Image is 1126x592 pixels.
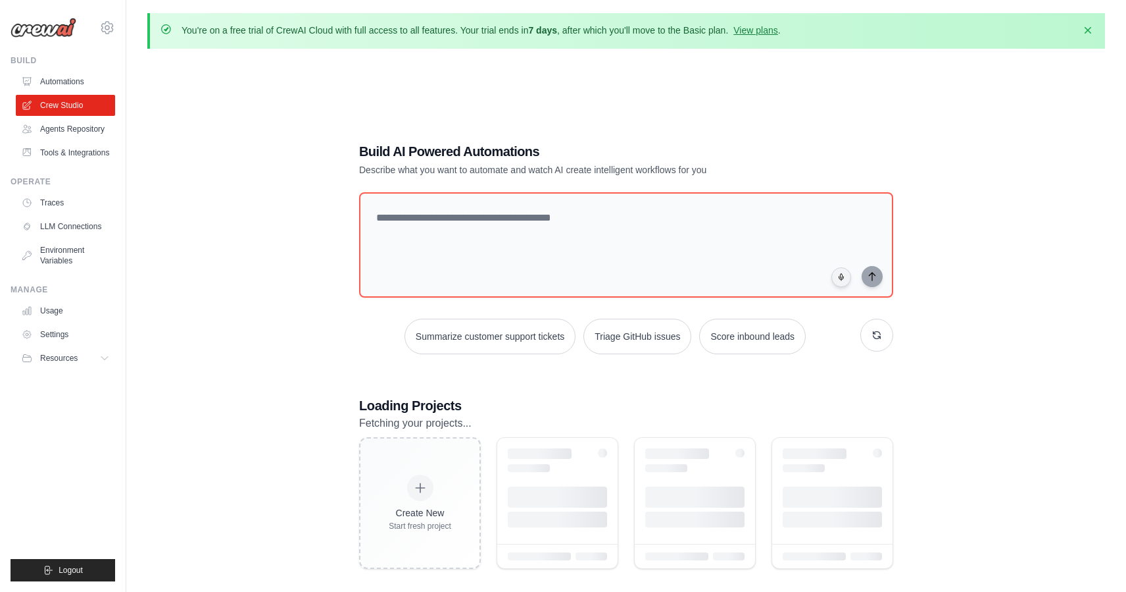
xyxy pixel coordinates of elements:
button: Logout [11,559,115,581]
h1: Build AI Powered Automations [359,142,801,161]
a: Crew Studio [16,95,115,116]
a: Tools & Integrations [16,142,115,163]
span: Logout [59,565,83,576]
div: Build [11,55,115,66]
h3: Loading Projects [359,396,893,415]
a: View plans [733,25,777,36]
div: Manage [11,284,115,295]
a: LLM Connections [16,216,115,237]
div: Start fresh project [389,521,451,531]
a: Automations [16,71,115,92]
a: Traces [16,192,115,213]
strong: 7 days [528,25,557,36]
a: Usage [16,300,115,321]
img: Logo [11,18,76,38]
div: Operate [11,176,115,187]
a: Settings [16,324,115,345]
button: Score inbound leads [699,319,806,354]
button: Resources [16,348,115,369]
p: Fetching your projects... [359,415,893,432]
a: Environment Variables [16,240,115,271]
button: Click to speak your automation idea [831,267,851,287]
span: Resources [40,353,78,363]
p: You're on a free trial of CrewAI Cloud with full access to all features. Your trial ends in , aft... [182,24,781,37]
p: Describe what you want to automate and watch AI create intelligent workflows for you [359,163,801,176]
a: Agents Repository [16,119,115,140]
button: Summarize customer support tickets [404,319,575,354]
button: Get new suggestions [860,319,893,352]
button: Triage GitHub issues [583,319,691,354]
div: Create New [389,506,451,520]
